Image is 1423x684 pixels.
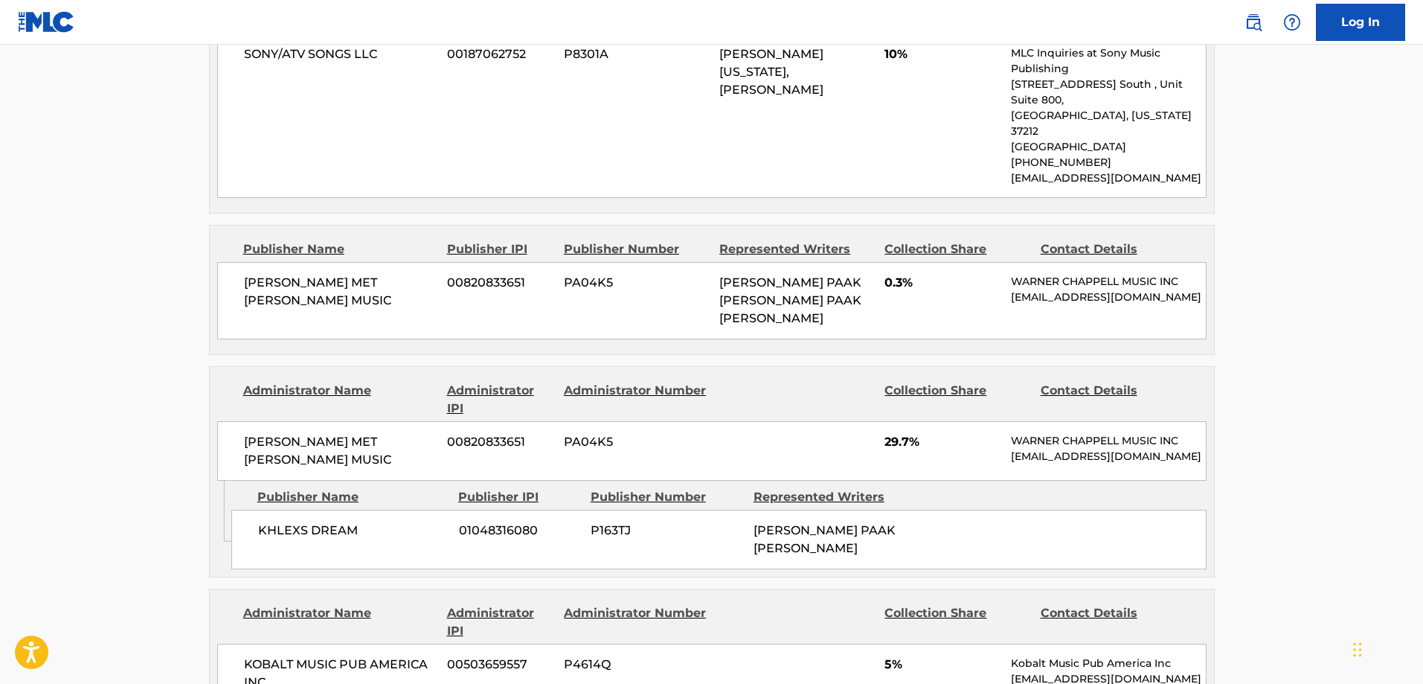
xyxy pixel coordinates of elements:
span: PA04K5 [564,274,708,292]
div: Administrator IPI [447,604,553,640]
p: [EMAIL_ADDRESS][DOMAIN_NAME] [1011,449,1205,464]
iframe: Chat Widget [1349,613,1423,684]
div: Publisher Name [257,488,447,506]
div: Publisher Name [243,240,436,258]
a: Log In [1316,4,1405,41]
span: [PERSON_NAME] MET [PERSON_NAME] MUSIC [244,433,437,469]
div: Collection Share [884,604,1029,640]
img: help [1283,13,1301,31]
p: WARNER CHAPPELL MUSIC INC [1011,433,1205,449]
div: Contact Details [1041,604,1185,640]
p: [STREET_ADDRESS] South , Unit Suite 800, [1011,77,1205,108]
div: Publisher IPI [447,240,553,258]
div: Publisher IPI [458,488,579,506]
div: Collection Share [884,240,1029,258]
span: 10% [884,45,1000,63]
p: [PHONE_NUMBER] [1011,155,1205,170]
a: Public Search [1239,7,1268,37]
div: Collection Share [884,382,1029,418]
p: Kobalt Music Pub America Inc [1011,656,1205,671]
p: [EMAIL_ADDRESS][DOMAIN_NAME] [1011,170,1205,186]
p: [GEOGRAPHIC_DATA] [1011,139,1205,155]
div: Administrator Number [564,382,708,418]
span: 0.3% [884,274,1000,292]
p: [EMAIL_ADDRESS][DOMAIN_NAME] [1011,290,1205,305]
span: 00503659557 [447,656,553,674]
p: [GEOGRAPHIC_DATA], [US_STATE] 37212 [1011,108,1205,139]
img: MLC Logo [18,11,75,33]
span: P163TJ [591,522,742,540]
span: SONY/ATV SONGS LLC [244,45,437,63]
div: Help [1277,7,1307,37]
div: Administrator Name [243,604,436,640]
span: 00187062752 [447,45,553,63]
div: Represented Writers [719,240,873,258]
span: [PERSON_NAME][US_STATE], [PERSON_NAME] [719,47,823,97]
span: P4614Q [564,656,708,674]
span: P8301A [564,45,708,63]
div: Represented Writers [754,488,905,506]
span: 00820833651 [447,274,553,292]
div: Contact Details [1041,382,1185,418]
div: Contact Details [1041,240,1185,258]
span: 01048316080 [459,522,579,540]
div: Drag [1353,627,1362,672]
span: KHLEXS DREAM [258,522,448,540]
span: 29.7% [884,433,1000,451]
span: PA04K5 [564,433,708,451]
img: search [1244,13,1262,31]
div: Administrator Name [243,382,436,418]
span: [PERSON_NAME] MET [PERSON_NAME] MUSIC [244,274,437,310]
div: Administrator Number [564,604,708,640]
span: [PERSON_NAME] PAAK [PERSON_NAME] [754,523,896,555]
span: [PERSON_NAME] PAAK [PERSON_NAME] PAAK [PERSON_NAME] [719,275,861,325]
span: 00820833651 [447,433,553,451]
p: MLC Inquiries at Sony Music Publishing [1011,45,1205,77]
div: Administrator IPI [447,382,553,418]
div: Publisher Number [564,240,708,258]
div: Publisher Number [591,488,742,506]
p: WARNER CHAPPELL MUSIC INC [1011,274,1205,290]
span: 5% [884,656,1000,674]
